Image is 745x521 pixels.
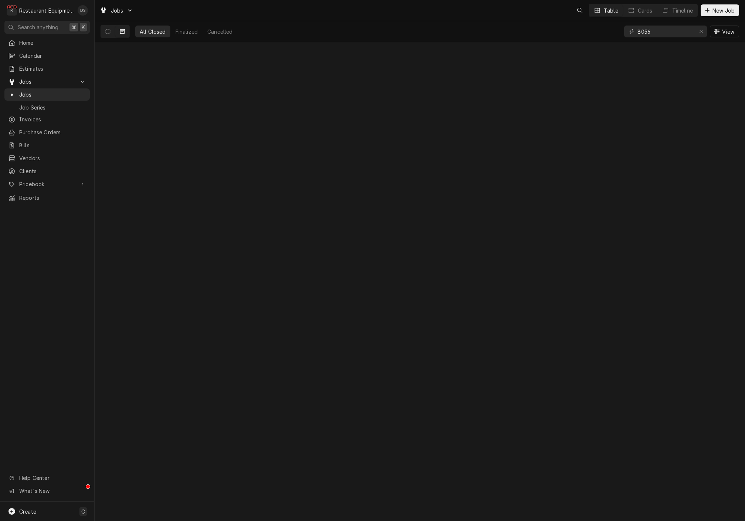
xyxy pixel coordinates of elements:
[4,113,90,125] a: Invoices
[19,104,86,111] span: Job Series
[82,23,85,31] span: K
[19,115,86,123] span: Invoices
[19,65,86,73] span: Estimates
[19,91,86,98] span: Jobs
[721,28,736,36] span: View
[19,39,86,47] span: Home
[4,88,90,101] a: Jobs
[4,178,90,190] a: Go to Pricebook
[604,7,618,14] div: Table
[695,26,707,37] button: Erase input
[78,5,88,16] div: Derek Stewart's Avatar
[140,28,166,36] div: All Closed
[672,7,693,14] div: Timeline
[19,141,86,149] span: Bills
[701,4,739,16] button: New Job
[711,7,736,14] span: New Job
[4,139,90,151] a: Bills
[97,4,136,17] a: Go to Jobs
[637,26,693,37] input: Keyword search
[18,23,58,31] span: Search anything
[19,180,75,188] span: Pricebook
[7,5,17,16] div: R
[4,472,90,484] a: Go to Help Center
[176,28,198,36] div: Finalized
[638,7,653,14] div: Cards
[111,7,123,14] span: Jobs
[19,487,85,495] span: What's New
[574,4,586,16] button: Open search
[19,194,86,202] span: Reports
[4,37,90,49] a: Home
[19,474,85,482] span: Help Center
[4,152,90,164] a: Vendors
[4,192,90,204] a: Reports
[7,5,17,16] div: Restaurant Equipment Diagnostics's Avatar
[71,23,76,31] span: ⌘
[4,101,90,114] a: Job Series
[19,52,86,60] span: Calendar
[207,28,232,36] div: Cancelled
[4,63,90,75] a: Estimates
[19,508,36,515] span: Create
[81,508,85,515] span: C
[78,5,88,16] div: DS
[4,165,90,177] a: Clients
[19,78,75,85] span: Jobs
[19,167,86,175] span: Clients
[95,42,745,521] table: All Closed Jobs List Loading
[4,75,90,88] a: Go to Jobs
[19,128,86,136] span: Purchase Orders
[710,26,739,37] button: View
[19,7,74,14] div: Restaurant Equipment Diagnostics
[4,485,90,497] a: Go to What's New
[19,154,86,162] span: Vendors
[4,50,90,62] a: Calendar
[4,126,90,138] a: Purchase Orders
[4,21,90,34] button: Search anything⌘K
